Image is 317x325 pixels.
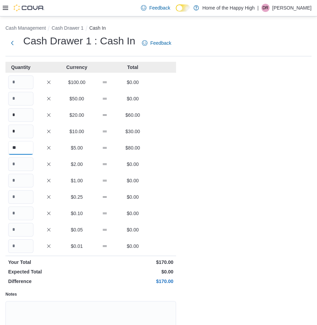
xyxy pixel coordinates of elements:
[120,112,145,118] p: $60.00
[8,259,89,266] p: Your Total
[262,4,268,12] span: DR
[120,144,145,151] p: $80.00
[139,36,174,50] a: Feedback
[150,40,171,46] span: Feedback
[64,243,89,250] p: $0.01
[5,25,46,31] button: Cash Management
[8,92,33,105] input: Quantity
[5,25,312,33] nav: An example of EuiBreadcrumbs
[8,223,33,237] input: Quantity
[64,79,89,86] p: $100.00
[8,64,33,71] p: Quantity
[64,128,89,135] p: $10.00
[8,157,33,171] input: Quantity
[64,210,89,217] p: $0.10
[64,64,89,71] p: Currency
[89,25,106,31] button: Cash In
[120,210,145,217] p: $0.00
[272,4,312,12] p: [PERSON_NAME]
[14,4,44,11] img: Cova
[64,144,89,151] p: $5.00
[64,95,89,102] p: $50.00
[149,4,170,11] span: Feedback
[92,259,173,266] p: $170.00
[64,161,89,168] p: $2.00
[64,226,89,233] p: $0.05
[120,194,145,200] p: $0.00
[120,177,145,184] p: $0.00
[8,125,33,138] input: Quantity
[64,177,89,184] p: $1.00
[120,64,145,71] p: Total
[8,239,33,253] input: Quantity
[5,36,19,50] button: Next
[120,243,145,250] p: $0.00
[92,278,173,285] p: $170.00
[8,75,33,89] input: Quantity
[8,108,33,122] input: Quantity
[120,226,145,233] p: $0.00
[8,174,33,187] input: Quantity
[8,278,89,285] p: Difference
[8,141,33,155] input: Quantity
[64,112,89,118] p: $20.00
[8,190,33,204] input: Quantity
[261,4,270,12] div: Danielle Revet
[64,194,89,200] p: $0.25
[138,1,173,15] a: Feedback
[120,79,145,86] p: $0.00
[120,128,145,135] p: $30.00
[52,25,83,31] button: Cash Drawer 1
[92,268,173,275] p: $0.00
[120,161,145,168] p: $0.00
[8,268,89,275] p: Expected Total
[202,4,255,12] p: Home of the Happy High
[23,34,135,48] h1: Cash Drawer 1 : Cash In
[176,4,190,12] input: Dark Mode
[8,207,33,220] input: Quantity
[257,4,259,12] p: |
[5,292,17,297] label: Notes
[120,95,145,102] p: $0.00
